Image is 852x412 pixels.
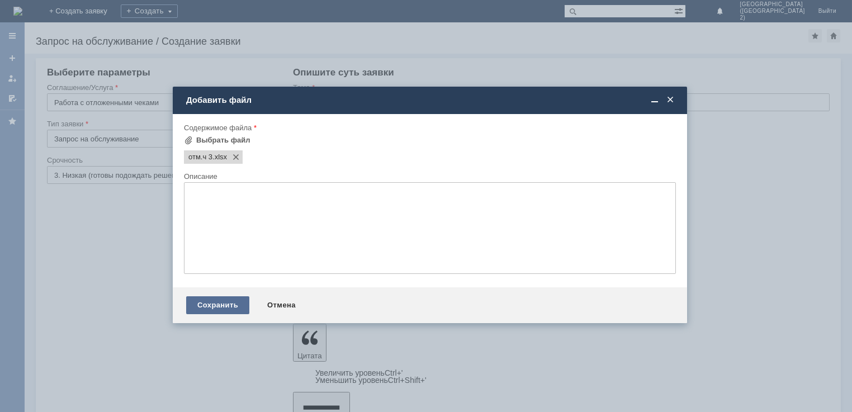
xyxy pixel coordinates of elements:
[184,173,674,180] div: Описание
[665,95,676,105] span: Закрыть
[196,136,250,145] div: Выбрать файл
[4,4,163,13] div: Добрый вечер,отмена чека ( буклет)
[188,153,212,162] span: отм.ч 3.xlsx
[184,124,674,131] div: Содержимое файла
[186,95,676,105] div: Добавить файл
[212,153,227,162] span: отм.ч 3.xlsx
[649,95,660,105] span: Свернуть (Ctrl + M)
